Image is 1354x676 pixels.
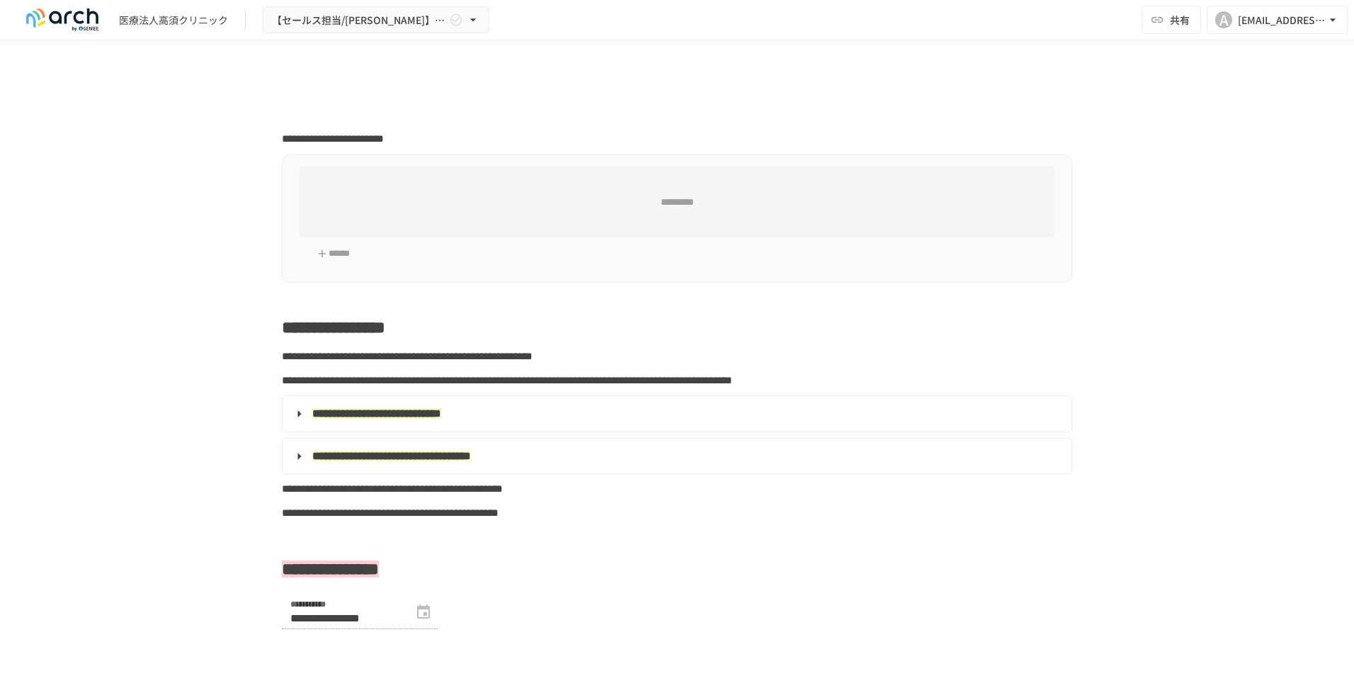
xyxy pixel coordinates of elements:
[119,13,228,28] div: 医療法人高須クリニック
[272,11,446,29] span: 【セールス担当/[PERSON_NAME]】医療法人高須クリニック様_初期設定サポート
[1207,6,1348,34] button: A[EMAIL_ADDRESS][DOMAIN_NAME]
[1215,11,1232,28] div: A
[17,9,108,31] img: logo-default@2x-9cf2c760.svg
[1170,12,1190,28] span: 共有
[1142,6,1201,34] button: 共有
[263,6,489,34] button: 【セールス担当/[PERSON_NAME]】医療法人高須クリニック様_初期設定サポート
[1238,11,1326,29] div: [EMAIL_ADDRESS][DOMAIN_NAME]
